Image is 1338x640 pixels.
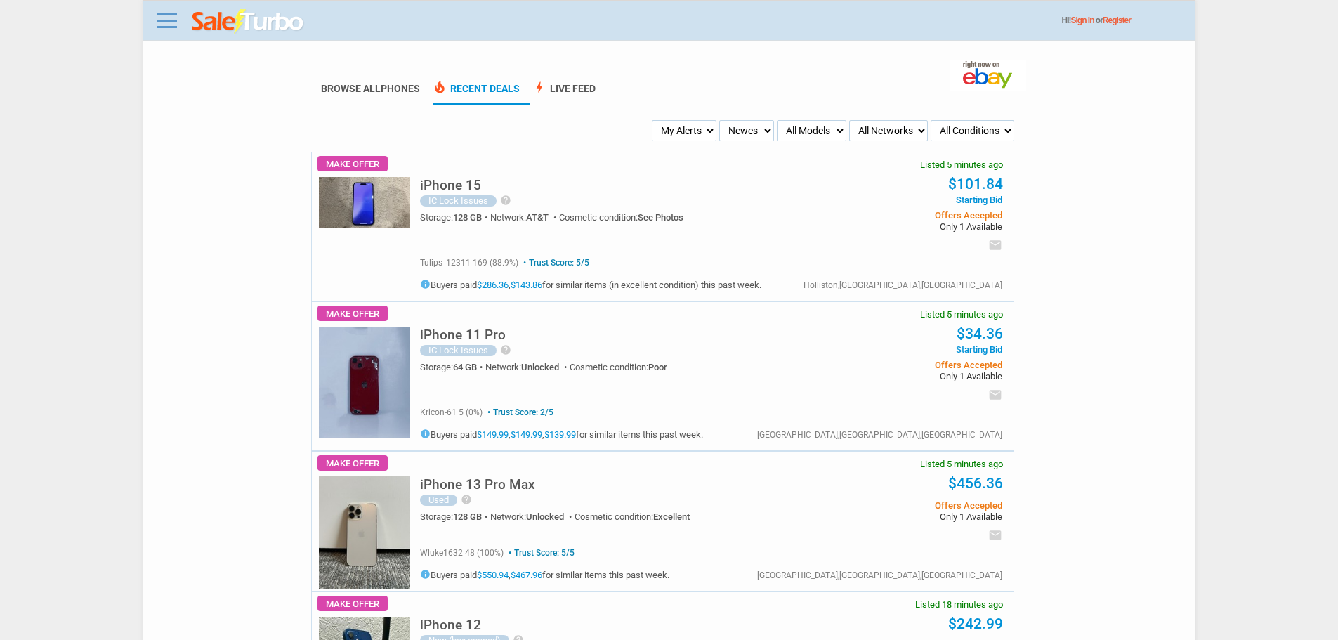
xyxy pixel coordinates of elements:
span: 128 GB [453,212,482,223]
div: [GEOGRAPHIC_DATA],[GEOGRAPHIC_DATA],[GEOGRAPHIC_DATA] [757,431,1002,439]
span: Offers Accepted [790,211,1002,220]
span: Listed 18 minutes ago [915,600,1003,609]
span: Poor [648,362,667,372]
a: $456.36 [948,475,1003,492]
a: iPhone 15 [420,181,481,192]
span: Trust Score: 2/5 [485,407,553,417]
span: See Photos [638,212,683,223]
span: Listed 5 minutes ago [920,310,1003,319]
div: Storage: [420,512,490,521]
div: IC Lock Issues [420,345,497,356]
i: email [988,238,1002,252]
img: s-l225.jpg [319,177,410,228]
span: Only 1 Available [790,512,1002,521]
i: help [500,344,511,355]
span: or [1096,15,1131,25]
span: Starting Bid [790,345,1002,354]
h5: iPhone 13 Pro Max [420,478,535,491]
div: Used [420,495,457,506]
div: Cosmetic condition: [575,512,690,521]
a: $242.99 [948,615,1003,632]
div: Storage: [420,213,490,222]
a: Browse AllPhones [321,83,420,94]
span: Excellent [653,511,690,522]
i: info [420,429,431,439]
a: Sign In [1071,15,1094,25]
h5: Buyers paid , for similar items (in excellent condition) this past week. [420,279,761,289]
a: Register [1103,15,1131,25]
a: $34.36 [957,325,1003,342]
a: iPhone 12 [420,621,481,632]
img: saleturbo.com - Online Deals and Discount Coupons [192,9,305,34]
span: Make Offer [317,156,388,171]
span: Starting Bid [790,195,1002,204]
img: s-l225.jpg [319,476,410,589]
i: info [420,569,431,580]
span: Only 1 Available [790,222,1002,231]
span: wluke1632 48 (100%) [420,548,504,558]
div: Network: [485,363,570,372]
a: $101.84 [948,176,1003,192]
span: Trust Score: 5/5 [520,258,589,268]
span: Make Offer [317,306,388,321]
h5: iPhone 11 Pro [420,328,506,341]
span: kricon-61 5 (0%) [420,407,483,417]
span: Hi! [1062,15,1071,25]
a: $149.99 [477,429,509,440]
span: Make Offer [317,596,388,611]
a: local_fire_departmentRecent Deals [433,83,520,105]
h5: iPhone 15 [420,178,481,192]
span: Offers Accepted [790,501,1002,510]
h5: iPhone 12 [420,618,481,632]
a: boltLive Feed [532,83,596,105]
span: Unlocked [526,511,564,522]
span: Trust Score: 5/5 [506,548,575,558]
span: Only 1 Available [790,372,1002,381]
i: email [988,528,1002,542]
a: iPhone 11 Pro [420,331,506,341]
div: Cosmetic condition: [559,213,683,222]
div: IC Lock Issues [420,195,497,207]
div: Holliston,[GEOGRAPHIC_DATA],[GEOGRAPHIC_DATA] [804,281,1002,289]
div: Storage: [420,363,485,372]
a: $467.96 [511,570,542,580]
div: Network: [490,213,559,222]
span: bolt [532,80,546,94]
span: Listed 5 minutes ago [920,160,1003,169]
a: $143.86 [511,280,542,290]
span: Offers Accepted [790,360,1002,370]
i: info [420,279,431,289]
a: $149.99 [511,429,542,440]
span: local_fire_department [433,80,447,94]
a: iPhone 13 Pro Max [420,481,535,491]
i: help [500,195,511,206]
span: Unlocked [521,362,559,372]
h5: Buyers paid , , for similar items this past week. [420,429,703,439]
div: Network: [490,512,575,521]
span: Phones [381,83,420,94]
span: 128 GB [453,511,482,522]
span: Make Offer [317,455,388,471]
span: 64 GB [453,362,477,372]
a: $550.94 [477,570,509,580]
span: AT&T [526,212,549,223]
a: $139.99 [544,429,576,440]
img: s-l225.jpg [319,327,410,438]
h5: Buyers paid , for similar items this past week. [420,569,669,580]
a: $286.36 [477,280,509,290]
div: Cosmetic condition: [570,363,667,372]
i: email [988,388,1002,402]
i: help [461,494,472,505]
span: Listed 5 minutes ago [920,459,1003,469]
span: tulips_12311 169 (88.9%) [420,258,518,268]
div: [GEOGRAPHIC_DATA],[GEOGRAPHIC_DATA],[GEOGRAPHIC_DATA] [757,571,1002,580]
